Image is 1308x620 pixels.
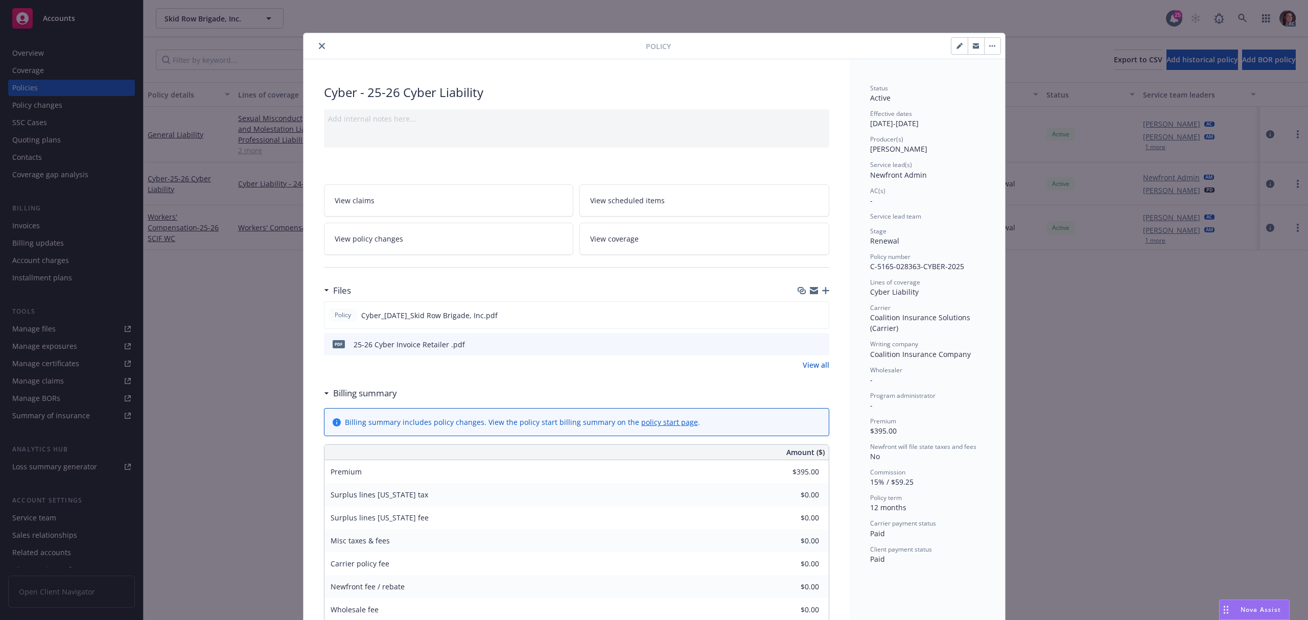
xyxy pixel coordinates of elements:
[870,135,903,144] span: Producer(s)
[870,109,985,129] div: [DATE] - [DATE]
[870,93,891,103] span: Active
[641,417,698,427] a: policy start page
[324,387,397,400] div: Billing summary
[354,339,465,350] div: 25-26 Cyber Invoice Retailer .pdf
[870,252,910,261] span: Policy number
[870,109,912,118] span: Effective dates
[759,556,825,571] input: 0.00
[870,375,873,385] span: -
[331,513,429,522] span: Surplus lines [US_STATE] fee
[331,490,428,499] span: Surplus lines [US_STATE] tax
[870,313,972,333] span: Coalition Insurance Solutions (Carrier)
[331,536,390,545] span: Misc taxes & fees
[870,303,891,312] span: Carrier
[759,464,825,480] input: 0.00
[345,417,700,427] div: Billing summary includes policy changes. View the policy start billing summary on the .
[870,160,912,169] span: Service lead(s)
[331,582,405,591] span: Newfront fee / rebate
[759,487,825,503] input: 0.00
[870,451,880,461] span: No
[803,360,829,370] a: View all
[870,196,873,205] span: -
[870,261,964,271] span: C-5165-028363-CYBER-2025
[870,493,902,502] span: Policy term
[870,144,927,154] span: [PERSON_NAME]
[870,477,914,487] span: 15% / $59.25
[333,284,351,297] h3: Files
[579,184,829,217] a: View scheduled items
[870,442,976,451] span: Newfront will file state taxes and fees
[870,212,921,221] span: Service lead team
[335,233,403,244] span: View policy changes
[324,223,574,255] a: View policy changes
[759,602,825,617] input: 0.00
[759,510,825,526] input: 0.00
[870,529,885,538] span: Paid
[333,387,397,400] h3: Billing summary
[590,195,665,206] span: View scheduled items
[870,391,936,400] span: Program administrator
[331,559,389,568] span: Carrier policy fee
[870,227,886,235] span: Stage
[816,339,825,350] button: preview file
[870,340,918,348] span: Writing company
[333,340,345,348] span: pdf
[815,310,825,321] button: preview file
[786,447,825,458] span: Amount ($)
[1219,600,1290,620] button: Nova Assist
[870,519,936,528] span: Carrier payment status
[333,311,353,320] span: Policy
[316,40,328,52] button: close
[335,195,375,206] span: View claims
[799,310,807,321] button: download file
[870,554,885,564] span: Paid
[870,186,885,195] span: AC(s)
[870,287,919,297] span: Cyber Liability
[870,503,906,512] span: 12 months
[590,233,639,244] span: View coverage
[870,170,927,180] span: Newfront Admin
[1220,600,1232,619] div: Drag to move
[759,533,825,549] input: 0.00
[579,223,829,255] a: View coverage
[800,339,808,350] button: download file
[324,284,351,297] div: Files
[646,41,671,52] span: Policy
[324,184,574,217] a: View claims
[361,310,498,321] span: Cyber_[DATE]_Skid Row Brigade, Inc.pdf
[331,605,379,614] span: Wholesale fee
[870,417,896,425] span: Premium
[759,579,825,594] input: 0.00
[331,467,362,476] span: Premium
[870,545,932,554] span: Client payment status
[870,426,897,436] span: $395.00
[870,349,971,359] span: Coalition Insurance Company
[870,468,905,476] span: Commission
[870,400,873,410] span: -
[328,113,825,124] div: Add internal notes here...
[870,278,920,287] span: Lines of coverage
[870,84,888,92] span: Status
[870,236,899,246] span: Renewal
[870,366,902,374] span: Wholesaler
[1241,605,1281,614] span: Nova Assist
[324,84,829,101] div: Cyber - 25-26 Cyber Liability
